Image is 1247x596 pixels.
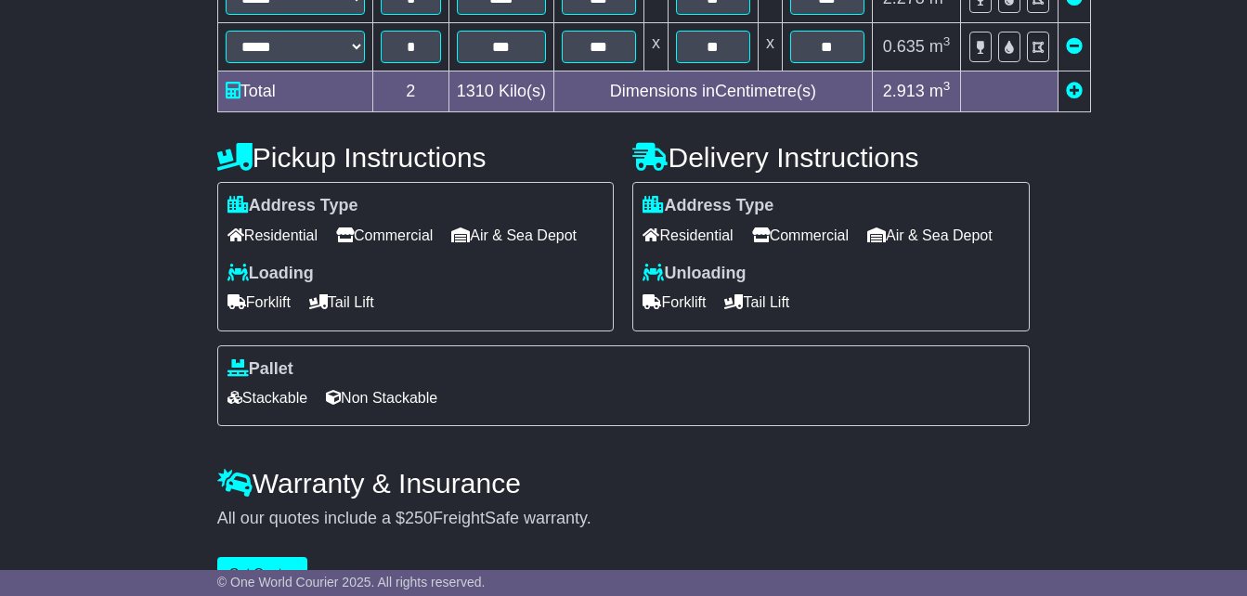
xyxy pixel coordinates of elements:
h4: Delivery Instructions [632,142,1030,173]
td: Kilo(s) [448,71,553,112]
span: Stackable [227,383,307,412]
td: 2 [372,71,448,112]
span: Residential [227,221,318,250]
label: Loading [227,264,314,284]
label: Address Type [643,196,773,216]
label: Pallet [227,359,293,380]
span: Non Stackable [326,383,437,412]
span: 2.913 [883,82,925,100]
span: Air & Sea Depot [867,221,993,250]
span: Commercial [752,221,849,250]
span: Air & Sea Depot [451,221,577,250]
button: Get Quotes [217,557,308,590]
td: x [643,23,668,71]
span: Commercial [336,221,433,250]
h4: Pickup Instructions [217,142,615,173]
span: Forklift [227,288,291,317]
h4: Warranty & Insurance [217,468,1030,499]
td: x [758,23,782,71]
span: 1310 [457,82,494,100]
td: Dimensions in Centimetre(s) [553,71,872,112]
span: m [929,82,951,100]
span: Forklift [643,288,706,317]
span: © One World Courier 2025. All rights reserved. [217,575,486,590]
span: 0.635 [883,37,925,56]
sup: 3 [943,79,951,93]
a: Add new item [1066,82,1083,100]
label: Unloading [643,264,746,284]
span: Tail Lift [309,288,374,317]
span: 250 [405,509,433,527]
label: Address Type [227,196,358,216]
sup: 3 [943,34,951,48]
td: Total [217,71,372,112]
div: All our quotes include a $ FreightSafe warranty. [217,509,1030,529]
span: Residential [643,221,733,250]
span: Tail Lift [724,288,789,317]
a: Remove this item [1066,37,1083,56]
span: m [929,37,951,56]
